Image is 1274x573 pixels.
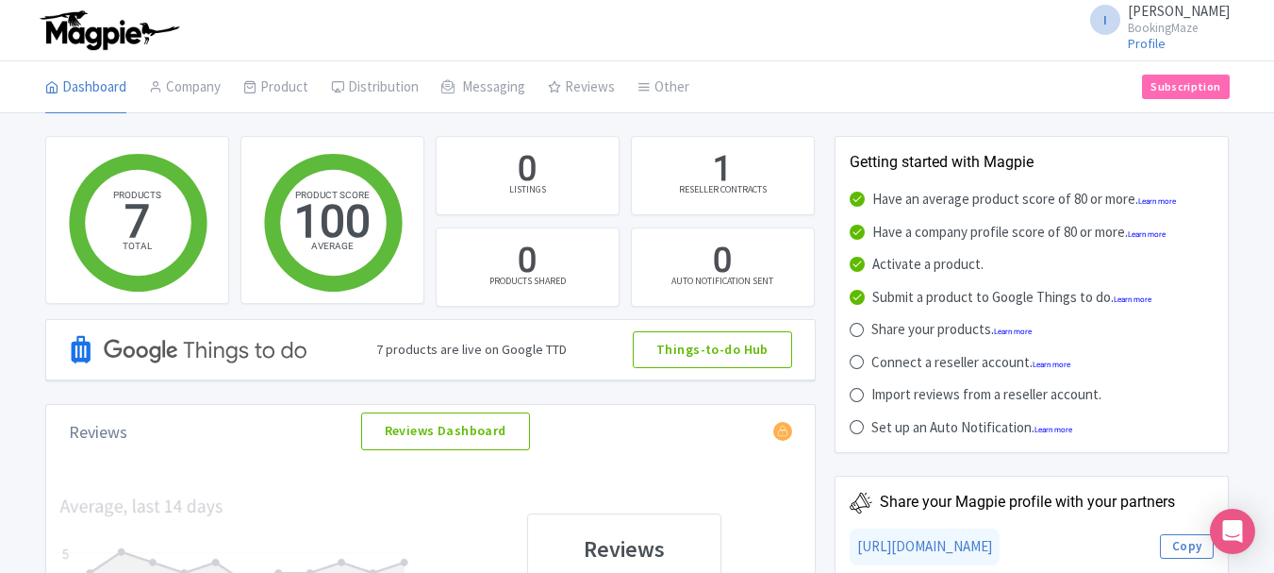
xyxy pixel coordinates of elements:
[871,384,1101,406] div: Import reviews from a reseller account.
[1138,197,1176,206] a: Learn more
[671,274,773,288] div: AUTO NOTIFICATION SENT
[361,413,530,450] a: Reviews Dashboard
[441,61,525,114] a: Messaging
[850,151,1215,174] div: Getting started with Magpie
[1128,2,1230,20] span: [PERSON_NAME]
[631,136,815,215] a: 1 RESELLER CONTRACTS
[994,328,1032,336] a: Learn more
[637,61,689,114] a: Other
[880,491,1175,514] div: Share your Magpie profile with your partners
[871,319,1032,341] div: Share your products.
[518,238,537,285] div: 0
[1142,75,1229,99] a: Subscription
[331,61,419,114] a: Distribution
[713,238,732,285] div: 0
[436,136,620,215] a: 0 LISTINGS
[1034,426,1072,434] a: Learn more
[548,61,615,114] a: Reviews
[872,189,1176,211] div: Have an average product score of 80 or more.
[871,352,1070,374] div: Connect a reseller account.
[871,417,1072,439] div: Set up an Auto Notification.
[243,61,308,114] a: Product
[631,228,815,307] a: 0 AUTO NOTIFICATION SENT
[633,331,792,369] a: Things-to-do Hub
[713,146,732,194] div: 1
[857,537,992,555] a: [URL][DOMAIN_NAME]
[149,61,221,114] a: Company
[1128,230,1166,239] a: Learn more
[1210,509,1255,554] div: Open Intercom Messenger
[1090,5,1120,35] span: I
[489,274,566,288] div: PRODUCTS SHARED
[1128,22,1230,34] small: BookingMaze
[69,310,310,390] img: Google TTD
[518,146,537,194] div: 0
[509,182,546,196] div: LISTINGS
[45,61,126,114] a: Dashboard
[36,9,182,51] img: logo-ab69f6fb50320c5b225c76a69d11143b.png
[1079,4,1230,34] a: I [PERSON_NAME] BookingMaze
[376,340,567,360] div: 7 products are live on Google TTD
[1033,361,1070,369] a: Learn more
[436,228,620,307] a: 0 PRODUCTS SHARED
[1160,534,1215,559] button: Copy
[69,419,127,445] div: Reviews
[539,537,709,562] h3: Reviews
[1114,295,1151,304] a: Learn more
[872,287,1151,309] div: Submit a product to Google Things to do.
[872,254,984,276] div: Activate a product.
[872,222,1166,244] div: Have a company profile score of 80 or more.
[679,182,767,196] div: RESELLER CONTRACTS
[1128,35,1166,52] a: Profile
